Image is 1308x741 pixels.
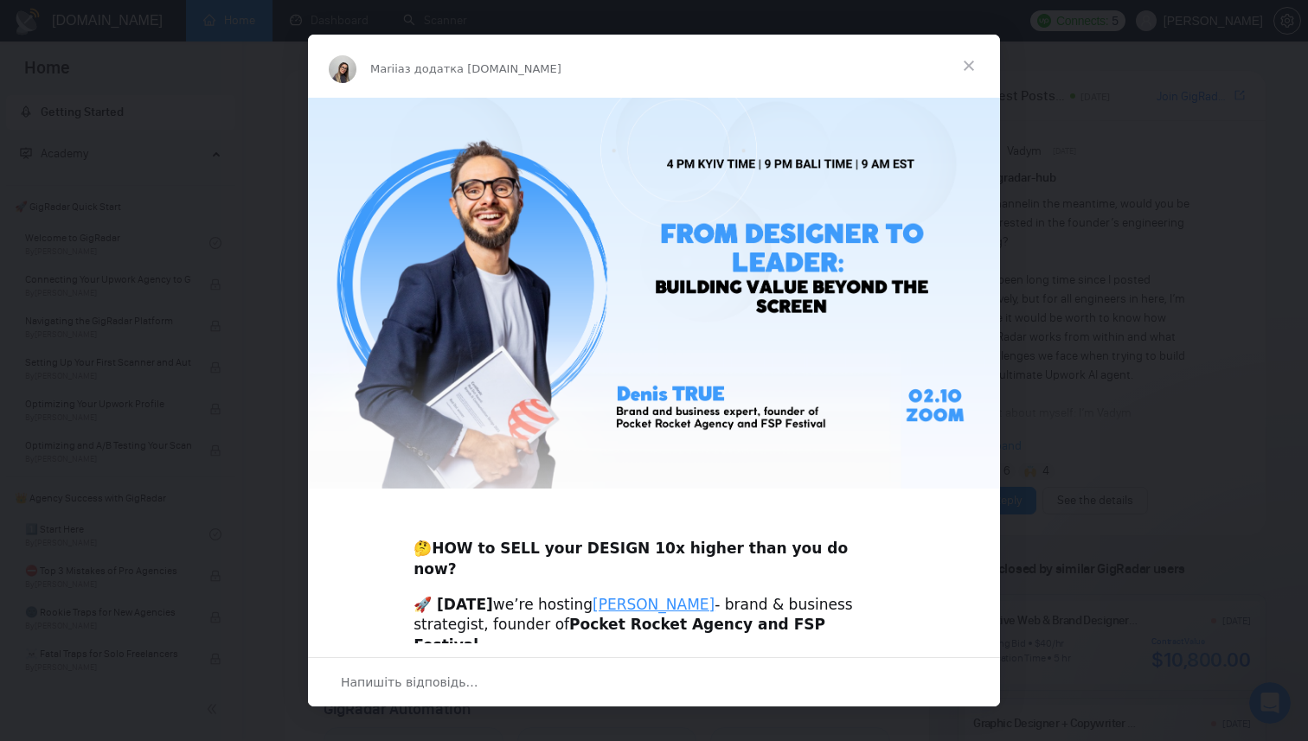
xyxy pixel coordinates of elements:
[405,62,561,75] span: з додатка [DOMAIN_NAME]
[370,62,405,75] span: Mariia
[414,518,894,579] div: 🤔
[341,671,478,693] span: Напишіть відповідь…
[414,540,848,578] b: HOW to SELL your DESIGN 10x higher than you do now?
[414,616,825,654] b: Pocket Rocket Agency and FSP Festival.
[308,657,1000,706] div: Відкрити бесіду й відповісти
[938,35,1000,97] span: Закрити
[593,596,715,613] a: [PERSON_NAME]
[414,596,493,613] b: 🚀 [DATE]
[329,55,356,83] img: Profile image for Mariia
[414,595,894,656] div: we’re hosting - brand & business strategist, founder of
